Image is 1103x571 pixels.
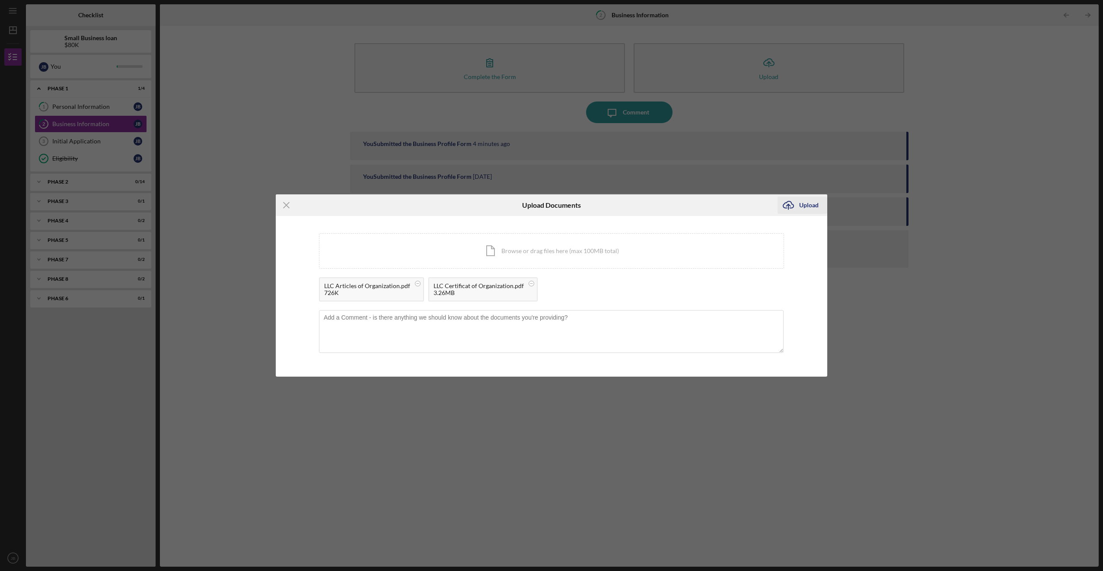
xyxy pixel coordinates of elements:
div: LLC Articles of Organization.pdf [324,282,410,289]
div: Upload [799,197,819,214]
h6: Upload Documents [522,201,581,209]
div: LLC Certificat of Organization.pdf [434,282,524,289]
div: 3.26MB [434,289,524,296]
button: Upload [778,197,827,214]
div: 726K [324,289,410,296]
